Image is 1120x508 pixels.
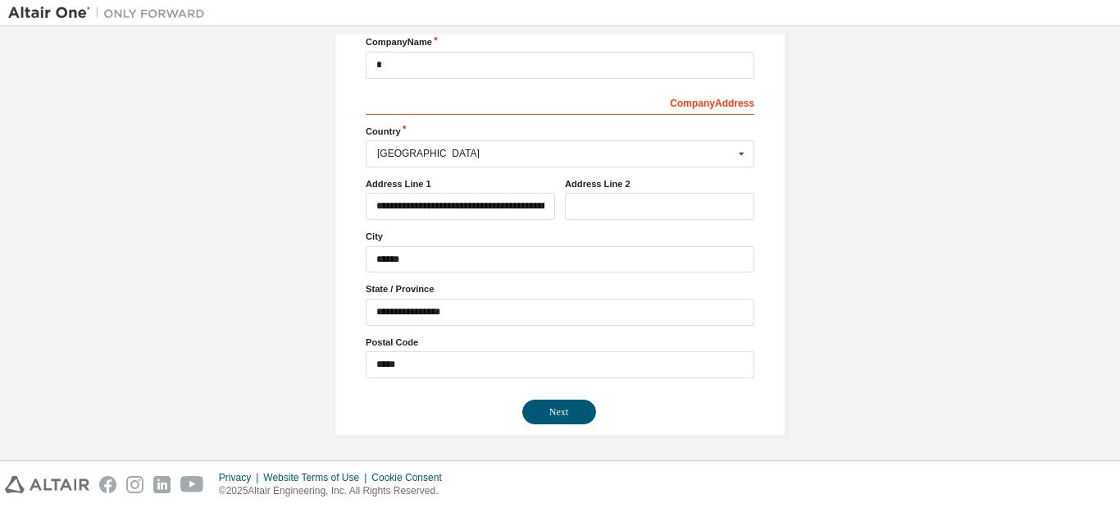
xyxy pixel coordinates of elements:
div: Website Terms of Use [263,471,371,484]
img: instagram.svg [126,476,143,493]
img: Altair One [8,5,213,21]
label: Postal Code [366,336,754,349]
img: altair_logo.svg [5,476,89,493]
label: City [366,230,754,243]
label: Country [366,125,754,138]
label: Address Line 1 [366,177,555,190]
div: Privacy [219,471,263,484]
img: youtube.svg [180,476,204,493]
p: © 2025 Altair Engineering, Inc. All Rights Reserved. [219,484,452,498]
label: Company Name [366,35,754,48]
div: [GEOGRAPHIC_DATA] [377,149,734,158]
label: Address Line 2 [565,177,754,190]
img: linkedin.svg [153,476,171,493]
img: facebook.svg [99,476,116,493]
div: Company Address [366,89,754,115]
label: State / Province [366,282,754,295]
div: Cookie Consent [371,471,451,484]
button: Next [522,400,596,424]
